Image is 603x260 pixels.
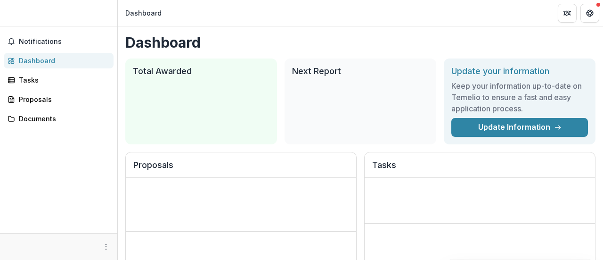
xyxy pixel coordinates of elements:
[4,92,114,107] a: Proposals
[19,94,106,104] div: Proposals
[4,111,114,126] a: Documents
[4,53,114,68] a: Dashboard
[125,34,595,51] h1: Dashboard
[122,6,165,20] nav: breadcrumb
[451,80,588,114] h3: Keep your information up-to-date on Temelio to ensure a fast and easy application process.
[19,38,110,46] span: Notifications
[4,34,114,49] button: Notifications
[372,160,587,178] h2: Tasks
[19,56,106,66] div: Dashboard
[451,66,588,76] h2: Update your information
[4,72,114,88] a: Tasks
[133,160,349,178] h2: Proposals
[100,241,112,252] button: More
[580,4,599,23] button: Get Help
[19,75,106,85] div: Tasks
[451,118,588,137] a: Update Information
[558,4,577,23] button: Partners
[125,8,162,18] div: Dashboard
[19,114,106,124] div: Documents
[133,66,269,76] h2: Total Awarded
[292,66,429,76] h2: Next Report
